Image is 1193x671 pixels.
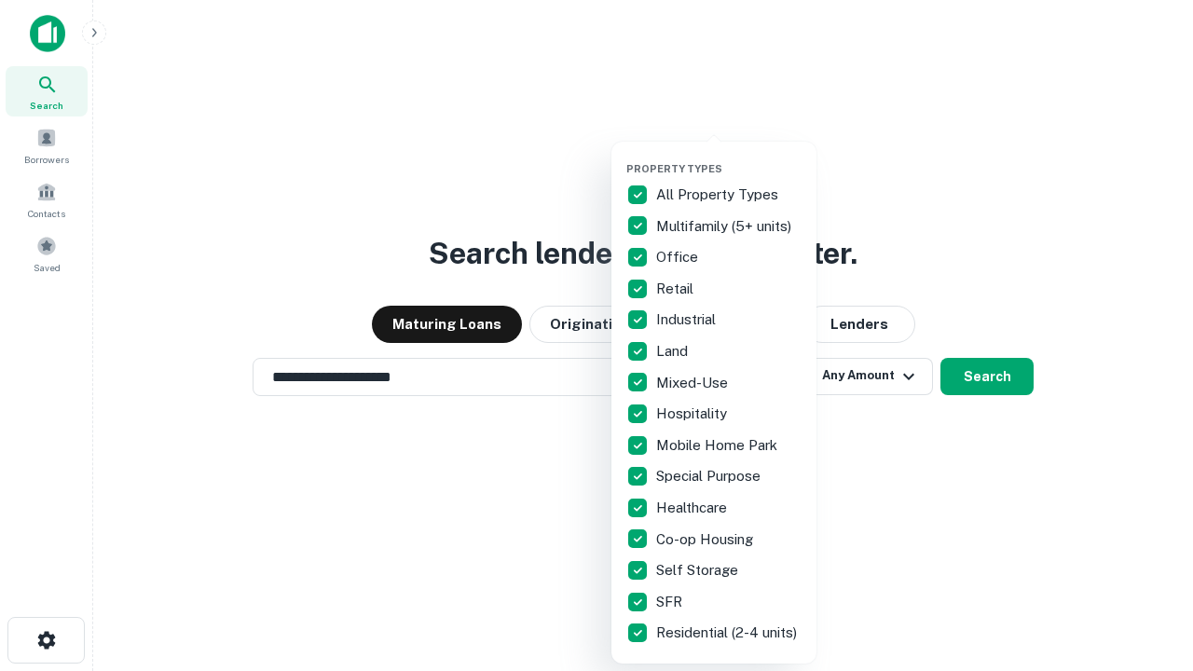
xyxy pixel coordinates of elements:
p: Land [656,340,692,363]
p: Healthcare [656,497,731,519]
p: Self Storage [656,559,742,582]
p: Industrial [656,308,720,331]
p: Residential (2-4 units) [656,622,801,644]
p: Multifamily (5+ units) [656,215,795,238]
p: Hospitality [656,403,731,425]
p: Mobile Home Park [656,434,781,457]
p: SFR [656,591,686,613]
span: Property Types [626,163,722,174]
p: Mixed-Use [656,372,732,394]
p: Office [656,246,702,268]
p: Co-op Housing [656,528,757,551]
p: Special Purpose [656,465,764,487]
p: Retail [656,278,697,300]
p: All Property Types [656,184,782,206]
iframe: Chat Widget [1100,522,1193,611]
